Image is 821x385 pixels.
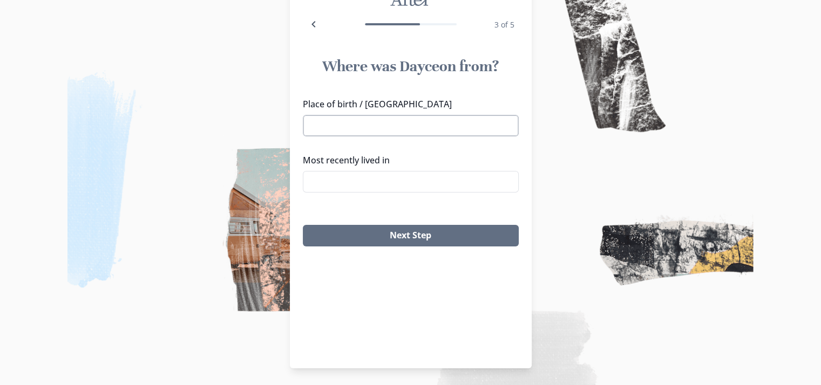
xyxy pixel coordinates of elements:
[303,154,512,167] label: Most recently lived in
[494,19,514,30] span: 3 of 5
[303,225,519,246] button: Next Step
[303,13,324,35] button: Back
[303,57,519,76] h1: Where was Dayceon from?
[303,98,512,111] label: Place of birth / [GEOGRAPHIC_DATA]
